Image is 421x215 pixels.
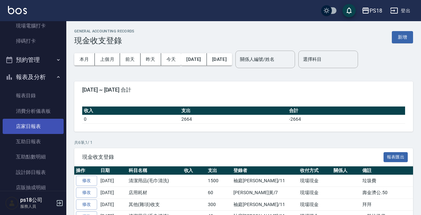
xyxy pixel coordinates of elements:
[20,203,54,209] p: 服務人員
[232,187,298,199] td: [PERSON_NAME]黃/7
[206,175,232,187] td: 1500
[82,87,405,93] span: [DATE] ~ [DATE] 合計
[99,198,127,210] td: [DATE]
[180,107,287,115] th: 支出
[3,104,64,119] a: 消費分析儀表板
[5,196,19,210] img: Person
[74,29,135,33] h2: GENERAL ACCOUNTING RECORDS
[392,34,413,40] a: 新增
[74,140,413,146] p: 共 6 筆, 1 / 1
[82,154,384,160] span: 現金收支登錄
[388,5,413,17] button: 登出
[8,6,27,14] img: Logo
[181,53,207,65] button: [DATE]
[342,4,356,17] button: save
[161,53,181,65] button: 今天
[127,166,182,175] th: 科目名稱
[298,166,332,175] th: 收付方式
[206,198,232,210] td: 300
[3,51,64,68] button: 預約管理
[74,166,99,175] th: 操作
[287,107,405,115] th: 合計
[3,134,64,149] a: 互助日報表
[127,175,182,187] td: 清潔用品(毛巾清洗)
[298,187,332,199] td: 現場現金
[384,153,408,160] a: 報表匯出
[182,166,207,175] th: 收入
[82,107,180,115] th: 收入
[232,198,298,210] td: 袖庭[PERSON_NAME]/11
[180,115,287,123] td: 2664
[76,176,97,186] a: 修改
[287,115,405,123] td: -2664
[95,53,120,65] button: 上個月
[232,166,298,175] th: 登錄者
[127,198,182,210] td: 其他(雜項)收支
[99,166,127,175] th: 日期
[3,88,64,103] a: 報表目錄
[20,197,54,203] h5: ps18公司
[3,149,64,164] a: 互助點數明細
[384,152,408,162] button: 報表匯出
[298,198,332,210] td: 現場現金
[3,33,64,49] a: 掃碼打卡
[370,7,382,15] div: PS18
[76,199,97,210] a: 修改
[3,18,64,33] a: 現場電腦打卡
[99,175,127,187] td: [DATE]
[127,187,182,199] td: 店用耗材
[76,188,97,198] a: 修改
[141,53,161,65] button: 昨天
[74,36,135,45] h3: 現金收支登錄
[3,119,64,134] a: 店家日報表
[3,165,64,180] a: 設計師日報表
[298,175,332,187] td: 現場現金
[206,166,232,175] th: 支出
[207,53,232,65] button: [DATE]
[359,4,385,18] button: PS18
[120,53,141,65] button: 前天
[99,187,127,199] td: [DATE]
[392,31,413,43] button: 新增
[3,68,64,86] button: 報表及分析
[3,180,64,195] a: 店販抽成明細
[332,166,361,175] th: 關係人
[206,187,232,199] td: 60
[232,175,298,187] td: 袖庭[PERSON_NAME]/11
[74,53,95,65] button: 本月
[82,115,180,123] td: 0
